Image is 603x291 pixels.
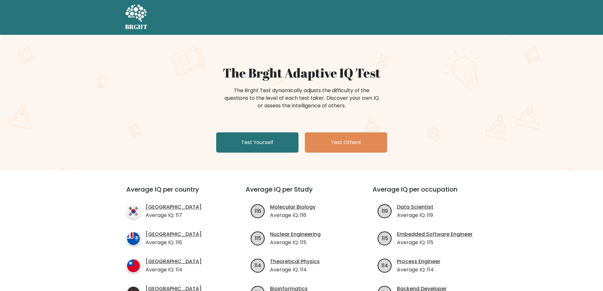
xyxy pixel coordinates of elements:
text: 114 [254,262,261,269]
a: [GEOGRAPHIC_DATA] [146,203,202,211]
a: BRGHT [125,3,148,32]
p: Average IQ: 116 [146,239,202,246]
p: Average IQ: 114 [270,266,320,274]
a: Process Engineer [397,258,440,265]
p: Average IQ: 115 [270,239,321,246]
img: country [126,231,141,246]
a: Test Yourself [216,132,298,153]
p: Average IQ: 117 [146,212,202,219]
h5: BRGHT [125,23,148,31]
a: Theoretical Physics [270,258,320,265]
a: Nuclear Engineering [270,231,321,238]
p: Average IQ: 115 [397,239,473,246]
h3: Average IQ per Study [246,186,357,201]
a: Molecular Biology [270,203,316,211]
a: [GEOGRAPHIC_DATA] [146,231,202,238]
p: Average IQ: 114 [146,266,202,274]
h3: Average IQ per country [126,186,223,201]
text: 119 [382,207,388,214]
img: country [126,204,141,218]
a: Test Others [305,132,387,153]
text: 114 [381,262,388,269]
a: Embedded Software Engineer [397,231,473,238]
h1: The Brght Adaptive IQ Test [147,65,456,80]
p: Average IQ: 116 [270,212,316,219]
div: The Brght Test dynamically adjusts the difficulty of the questions to the level of each test take... [223,87,381,110]
h3: Average IQ per occupation [373,186,484,201]
text: 115 [255,234,261,242]
a: Data Scientist [397,203,433,211]
img: country [126,259,141,273]
text: 116 [255,207,261,214]
text: 115 [382,234,388,242]
p: Average IQ: 119 [397,212,433,219]
a: [GEOGRAPHIC_DATA] [146,258,202,265]
p: Average IQ: 114 [397,266,440,274]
